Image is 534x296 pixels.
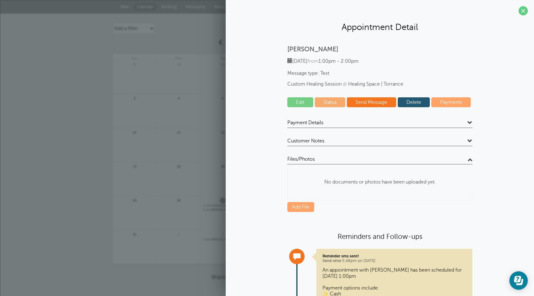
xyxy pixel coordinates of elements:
[220,62,225,66] span: 29
[132,62,138,66] span: 27
[157,54,201,60] span: Mon
[220,164,225,168] span: 19
[220,96,225,100] span: 5
[343,81,347,87] span: @
[176,198,182,202] span: 25
[206,208,211,211] span: 1pm
[287,97,313,107] a: Edit
[201,54,245,60] span: Tue
[287,202,314,212] a: Add File
[113,273,421,281] p: Want a ?
[307,58,318,64] span: from
[203,208,243,212] a: 1pm[PERSON_NAME] for Custom Healing Session @Healing Space | Torrance
[120,4,129,9] span: New
[203,204,205,206] span: Confirmed. Changing the appointment date will unconfirm the appointment.
[214,4,225,9] span: Blasts
[220,198,225,202] span: 26
[220,130,225,134] span: 12
[287,70,472,76] span: Message type: Text
[203,238,243,241] a: 1pm[PERSON_NAME] for Custom Healing Session @Healing Space | Torrance | Every 2 weeks(4 more times)
[220,232,225,236] span: 2
[132,130,138,134] span: 10
[206,238,211,241] span: 1pm
[162,4,177,9] span: Booking
[203,238,243,241] span: Lauren for Custom Healing Session @Healing Space | Torrance | Every 2 weeks(4 more times)
[287,81,342,87] span: Custom Healing Session
[347,97,396,107] a: Send Message
[203,204,243,207] a: 11amAutumn for Scholarship Session @Healing Space | [GEOGRAPHIC_DATA]
[232,22,528,32] h2: Appointment Detail
[203,204,243,207] span: Autumn for Scholarship Session @Healing Space | Torrance
[186,4,205,9] span: Messaging
[287,232,472,241] h4: Reminders and Follow-ups
[287,156,315,162] span: Files/Photos
[431,97,471,107] a: Payments
[176,96,182,100] span: 4
[176,232,182,236] span: 1
[509,271,528,290] iframe: Resource center
[137,4,154,9] span: Calendar
[132,96,138,100] span: 3
[206,204,213,207] span: 11am
[203,208,243,212] span: Jessica for Custom Healing Session @Healing Space | Torrance
[176,130,182,134] span: 11
[288,169,472,195] p: No documents or photos have been uploaded yet.
[287,120,323,126] span: Payment Details
[133,3,157,11] a: Calendar
[398,97,430,107] a: Delete
[322,254,466,264] p: 5:46pm on [DATE]
[132,232,138,236] span: 31
[113,54,157,60] span: Sun
[132,198,138,202] span: 24
[348,81,403,87] span: Healing Space | Torrance
[322,254,359,258] strong: Reminder sms sent!
[287,138,324,144] span: Customer Notes
[287,58,359,64] span: [DATE] 1:00pm - 2:00pm
[315,97,346,107] a: Status
[176,62,182,66] span: 28
[287,45,472,53] p: [PERSON_NAME]
[132,164,138,168] span: 17
[176,164,182,168] span: 18
[322,259,342,263] span: Send time:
